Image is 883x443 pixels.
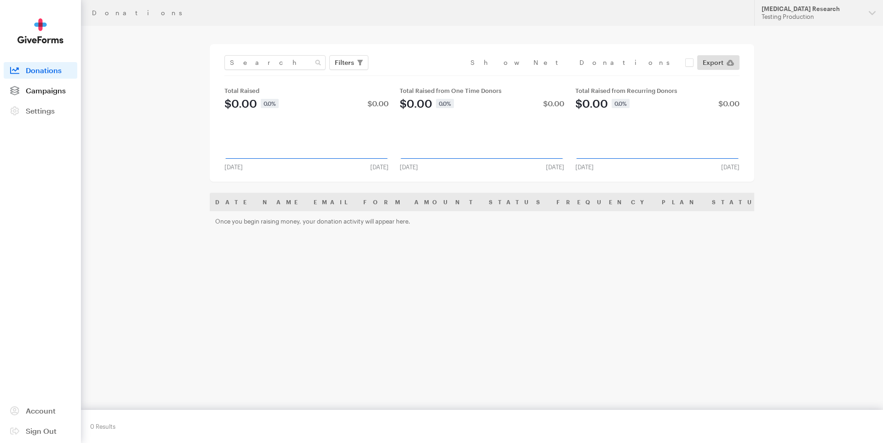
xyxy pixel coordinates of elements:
[257,193,308,211] th: Name
[762,13,861,21] div: Testing Production
[224,55,326,70] input: Search Name & Email
[483,193,551,211] th: Status
[26,406,56,415] span: Account
[90,419,115,434] div: 0 Results
[4,403,77,419] a: Account
[4,103,77,119] a: Settings
[329,55,368,70] button: Filters
[575,98,608,109] div: $0.00
[26,426,57,435] span: Sign Out
[367,100,389,107] div: $0.00
[26,86,66,95] span: Campaigns
[335,57,354,68] span: Filters
[436,99,454,108] div: 0.0%
[4,62,77,79] a: Donations
[394,163,424,171] div: [DATE]
[575,87,740,94] div: Total Raised from Recurring Donors
[4,82,77,99] a: Campaigns
[210,193,257,211] th: Date
[17,18,63,44] img: GiveForms
[219,163,248,171] div: [DATE]
[762,5,861,13] div: [MEDICAL_DATA] Research
[697,55,740,70] a: Export
[224,87,389,94] div: Total Raised
[409,193,483,211] th: Amount
[261,99,279,108] div: 0.0%
[551,193,656,211] th: Frequency
[26,66,62,75] span: Donations
[656,193,774,211] th: Plan Status
[612,99,630,108] div: 0.0%
[308,193,358,211] th: Email
[543,100,564,107] div: $0.00
[570,163,599,171] div: [DATE]
[400,98,432,109] div: $0.00
[718,100,740,107] div: $0.00
[716,163,745,171] div: [DATE]
[540,163,570,171] div: [DATE]
[224,98,257,109] div: $0.00
[4,423,77,439] a: Sign Out
[365,163,394,171] div: [DATE]
[400,87,564,94] div: Total Raised from One Time Donors
[358,193,409,211] th: Form
[26,106,55,115] span: Settings
[703,57,723,68] span: Export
